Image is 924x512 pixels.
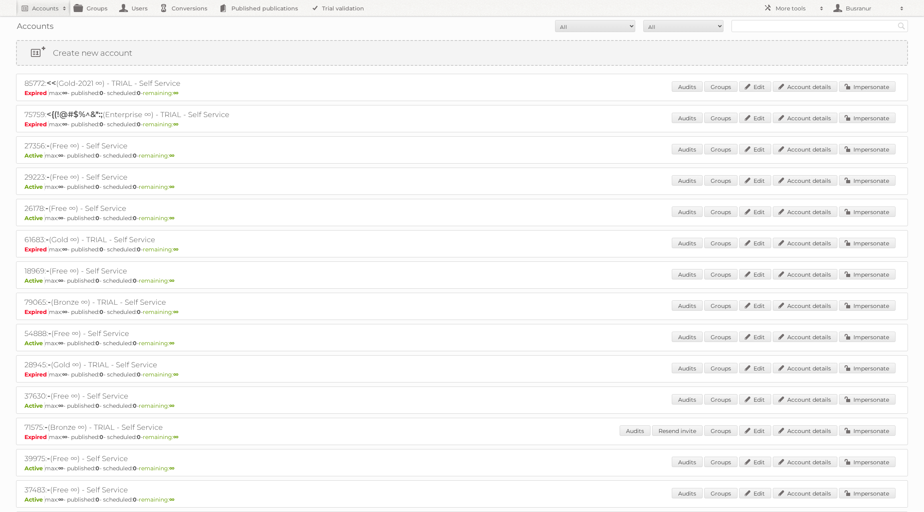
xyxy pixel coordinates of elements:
[672,144,703,154] a: Audits
[839,113,896,123] a: Impersonate
[133,215,137,222] strong: 0
[24,422,305,433] h2: 71575: (Bronze ∞) - TRIAL - Self Service
[169,183,174,190] strong: ∞
[139,465,174,472] span: remaining:
[169,215,174,222] strong: ∞
[672,488,703,498] a: Audits
[58,183,63,190] strong: ∞
[17,41,907,65] a: Create new account
[143,371,178,378] span: remaining:
[173,308,178,316] strong: ∞
[773,175,837,186] a: Account details
[24,152,45,159] span: Active
[133,277,137,284] strong: 0
[95,183,99,190] strong: 0
[739,363,771,373] a: Edit
[672,81,703,92] a: Audits
[739,488,771,498] a: Edit
[704,269,738,279] a: Groups
[62,121,67,128] strong: ∞
[95,465,99,472] strong: 0
[47,172,50,182] span: -
[46,235,49,244] span: -
[24,266,305,276] h2: 18969: (Free ∞) - Self Service
[48,360,51,369] span: -
[773,269,837,279] a: Account details
[99,371,103,378] strong: 0
[95,340,99,347] strong: 0
[704,113,738,123] a: Groups
[839,363,896,373] a: Impersonate
[62,89,67,97] strong: ∞
[137,89,141,97] strong: 0
[773,300,837,311] a: Account details
[46,266,49,275] span: -
[739,394,771,405] a: Edit
[839,300,896,311] a: Impersonate
[95,152,99,159] strong: 0
[24,235,305,245] h2: 61683: (Gold ∞) - TRIAL - Self Service
[62,308,67,316] strong: ∞
[839,488,896,498] a: Impersonate
[48,297,51,307] span: -
[47,78,56,88] span: <<
[704,144,738,154] a: Groups
[24,340,900,347] p: max: - published: - scheduled: -
[24,277,45,284] span: Active
[704,300,738,311] a: Groups
[672,363,703,373] a: Audits
[776,4,816,12] h2: More tools
[24,485,305,495] h2: 37483: (Free ∞) - Self Service
[133,402,137,409] strong: 0
[24,453,305,464] h2: 39975: (Free ∞) - Self Service
[672,269,703,279] a: Audits
[143,121,178,128] span: remaining:
[143,89,178,97] span: remaining:
[47,453,50,463] span: -
[173,121,178,128] strong: ∞
[652,425,703,436] a: Resend invite
[739,81,771,92] a: Edit
[704,425,738,436] a: Groups
[58,465,63,472] strong: ∞
[739,206,771,217] a: Edit
[139,183,174,190] span: remaining:
[739,457,771,467] a: Edit
[24,308,900,316] p: max: - published: - scheduled: -
[704,488,738,498] a: Groups
[839,269,896,279] a: Impersonate
[32,4,59,12] h2: Accounts
[773,238,837,248] a: Account details
[95,215,99,222] strong: 0
[24,121,49,128] span: Expired
[24,246,49,253] span: Expired
[739,144,771,154] a: Edit
[672,457,703,467] a: Audits
[99,308,103,316] strong: 0
[47,141,50,150] span: -
[839,175,896,186] a: Impersonate
[95,496,99,503] strong: 0
[739,300,771,311] a: Edit
[739,332,771,342] a: Edit
[173,246,178,253] strong: ∞
[24,465,45,472] span: Active
[137,246,141,253] strong: 0
[169,277,174,284] strong: ∞
[839,332,896,342] a: Impersonate
[137,433,141,441] strong: 0
[24,371,900,378] p: max: - published: - scheduled: -
[173,433,178,441] strong: ∞
[99,89,103,97] strong: 0
[47,485,50,494] span: -
[58,496,63,503] strong: ∞
[704,332,738,342] a: Groups
[24,183,900,190] p: max: - published: - scheduled: -
[704,175,738,186] a: Groups
[24,465,900,472] p: max: - published: - scheduled: -
[24,308,49,316] span: Expired
[704,363,738,373] a: Groups
[169,402,174,409] strong: ∞
[62,371,67,378] strong: ∞
[169,496,174,503] strong: ∞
